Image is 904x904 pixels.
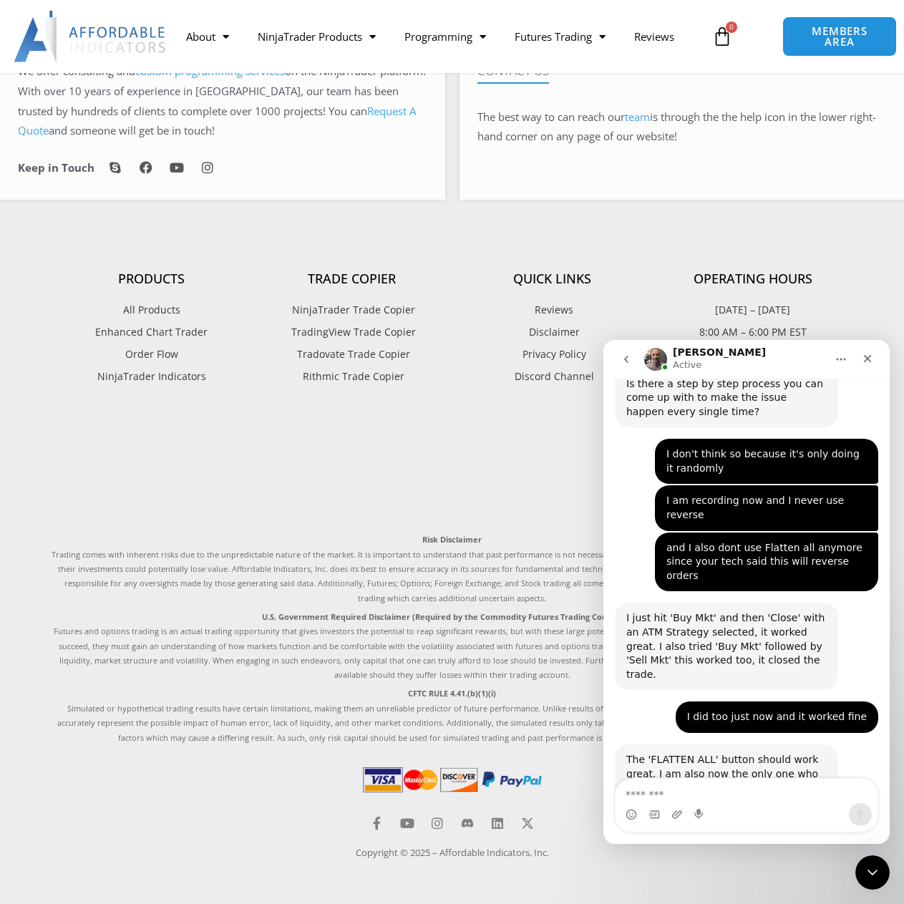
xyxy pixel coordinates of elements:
a: Reviews [452,301,653,319]
p: [DATE] – [DATE] [653,301,853,319]
a: Reviews [620,20,689,53]
a: Programming [390,20,500,53]
img: LogoAI [14,11,167,62]
span: TradingView Trade Copier [288,323,416,341]
a: team [625,110,650,124]
button: Gif picker [45,469,57,480]
span: Enhanced Chart Trader [95,323,208,341]
a: custom programming services [135,64,285,78]
a: NinjaTrader Products [243,20,390,53]
h4: Products [52,271,252,287]
button: Start recording [91,469,102,480]
span: All Products [123,301,180,319]
button: Emoji picker [22,469,34,480]
button: Send a message… [246,463,268,486]
span: We offer consulting and [18,64,285,78]
a: NinjaTrader Indicators [52,367,252,386]
p: Futures and options trading is an actual trading opportunity that gives investors the potential t... [52,610,853,683]
span: Privacy Policy [519,345,586,364]
a: 0 [691,16,754,57]
span: Order Flow [125,345,178,364]
span: NinjaTrader Trade Copier [288,301,415,319]
strong: Risk Disclaimer [422,534,482,545]
iframe: Intercom live chat [603,340,890,844]
a: MEMBERS AREA [782,16,896,57]
div: The 'FLATTEN ALL' button should work great. I am also now the only one who has solved the issue w... [11,404,235,492]
p: Trading comes with inherent risks due to the unpredictable nature of the market. It is important ... [52,533,853,606]
h4: Trade Copier [252,271,452,287]
nav: Menu [172,20,705,53]
p: Simulated or hypothetical trading results have certain limitations, making them an unreliable pre... [52,686,853,745]
iframe: Customer reviews powered by Trustpilot [52,418,853,518]
h4: Quick Links [452,271,653,287]
span: MEMBERS AREA [797,26,881,47]
span: Discord Channel [511,367,594,386]
a: Order Flow [52,345,252,364]
a: Tradovate Trade Copier [252,345,452,364]
a: Disclaimer [452,323,653,341]
textarea: Message… [12,439,274,463]
a: About [172,20,243,53]
a: Rithmic Trade Copier [252,367,452,386]
div: Joel says… [11,404,275,523]
a: Discord Channel [452,367,653,386]
span: Tradovate Trade Copier [293,345,410,364]
span: Disclaimer [525,323,580,341]
p: 8:00 AM – 6:00 PM EST [653,323,853,341]
iframe: Intercom live chat [855,855,890,890]
span: NinjaTrader Indicators [97,367,206,386]
a: TradingView Trade Copier [252,323,452,341]
a: Futures Trading [500,20,620,53]
span: 0 [726,21,737,33]
a: Privacy Policy [452,345,653,364]
a: Enhanced Chart Trader [52,323,252,341]
strong: CFTC RULE 4.41.(b)(1)(i) [408,688,496,699]
a: NinjaTrader Trade Copier [252,301,452,319]
strong: U.S. Government Required Disclaimer (Required by the Commodity Futures Trading Commission) [262,611,642,622]
h6: Keep in Touch [18,161,94,175]
h4: Operating Hours [653,271,853,287]
span: Reviews [531,301,573,319]
a: Copyright © 2025 – Affordable Indicators, Inc. [356,846,549,859]
div: The 'FLATTEN ALL' button should work great. I am also now the only one who has solved the issue w... [23,413,223,483]
span: Rithmic Trade Copier [299,367,404,386]
p: The best way to can reach our is through the the help icon in the lower right-hand corner on any ... [477,107,887,147]
a: All Products [52,301,252,319]
button: Upload attachment [68,469,79,480]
